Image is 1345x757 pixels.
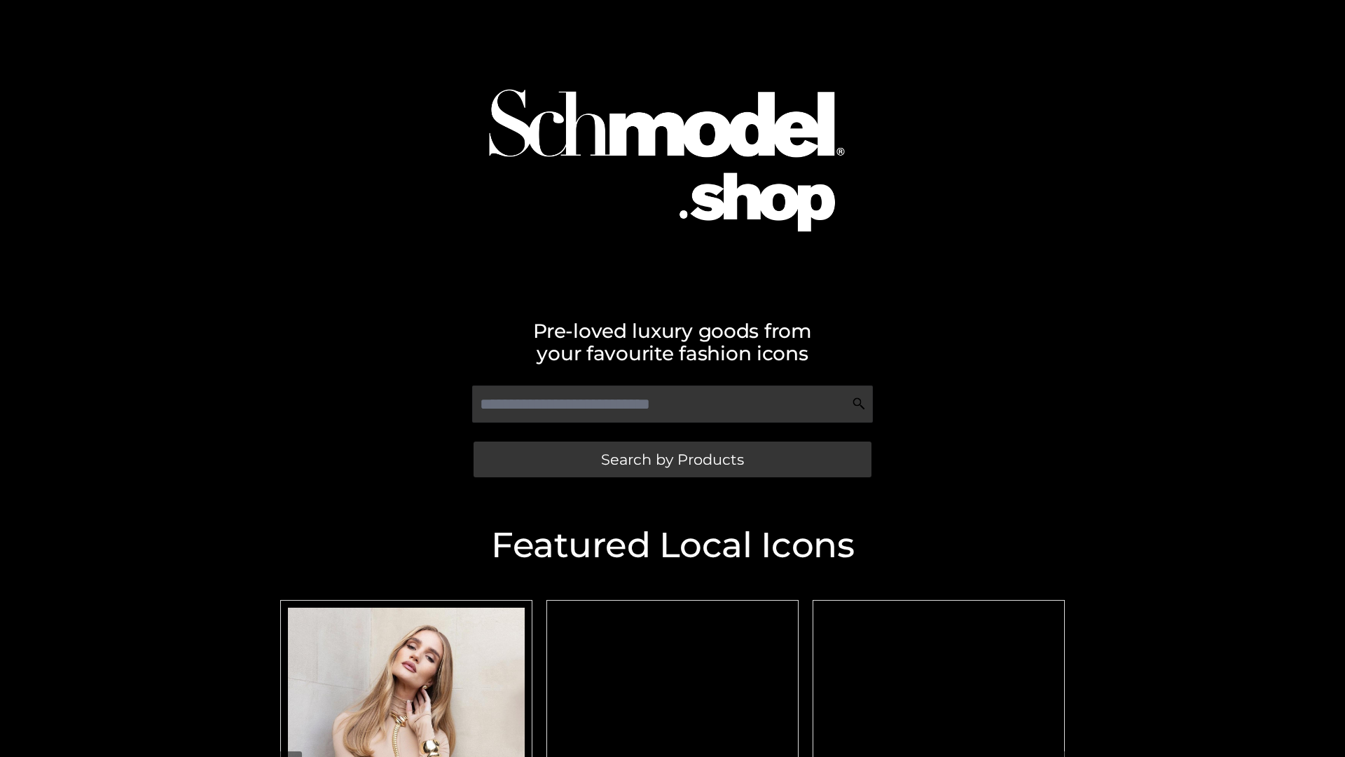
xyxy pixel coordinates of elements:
h2: Pre-loved luxury goods from your favourite fashion icons [273,320,1072,364]
a: Search by Products [474,442,871,477]
h2: Featured Local Icons​ [273,528,1072,563]
img: Search Icon [852,397,866,411]
span: Search by Products [601,452,744,467]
